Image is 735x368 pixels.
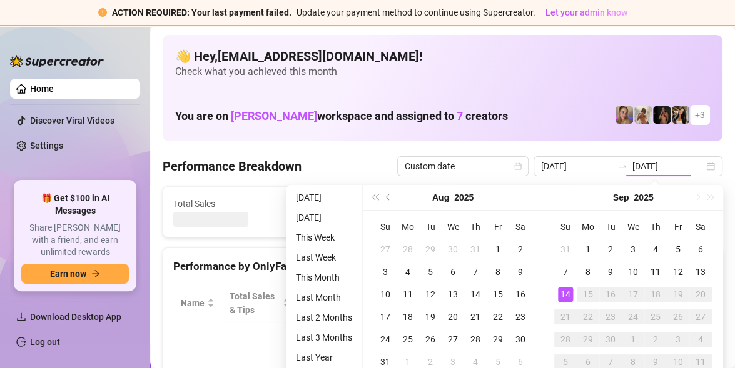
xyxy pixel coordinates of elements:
span: Let your admin know [545,7,627,17]
img: AD [672,106,689,124]
h4: 👋 Hey, [EMAIL_ADDRESS][DOMAIN_NAME] ! [175,47,710,65]
button: Earn nowarrow-right [21,264,129,284]
img: logo-BBDzfeDw.svg [10,55,104,67]
h1: You are on workspace and assigned to creators [175,109,508,123]
img: Cherry [616,106,633,124]
span: Total Sales [173,197,285,211]
a: Settings [30,141,63,151]
span: [PERSON_NAME] [231,109,317,122]
span: Custom date [405,157,521,176]
th: Chat Conversion [440,284,522,322]
span: Messages Sent [459,197,570,211]
th: Total Sales & Tips [222,284,298,322]
a: Discover Viral Videos [30,116,114,126]
button: Let your admin know [540,5,632,20]
div: Est. Hours Worked [305,289,360,317]
th: Name [173,284,222,322]
span: Update your payment method to continue using Supercreator. [297,7,535,17]
span: download [16,312,26,322]
span: swap-right [617,161,627,171]
span: Sales / Hour [385,289,422,317]
img: D [653,106,671,124]
span: 7 [457,109,463,122]
a: Log out [30,337,60,347]
div: Performance by OnlyFans Creator [173,258,522,275]
span: + 3 [695,108,705,122]
span: to [617,161,627,171]
span: arrow-right [91,269,100,278]
a: Home [30,84,54,94]
div: Sales by OnlyFans Creator [553,258,712,275]
span: Chat Conversion [447,289,504,317]
span: 🎁 Get $100 in AI Messages [21,192,129,217]
input: Start date [541,159,612,173]
span: Total Sales & Tips [230,289,280,317]
span: Download Desktop App [30,312,121,322]
span: Name [181,296,205,310]
span: Earn now [50,269,86,279]
span: calendar [514,162,522,170]
h4: Performance Breakdown [163,157,302,175]
th: Sales / Hour [377,284,440,322]
strong: ACTION REQUIRED: Your last payment failed. [112,7,291,17]
span: Active Chats [316,197,427,211]
img: Green [634,106,652,124]
span: Check what you achieved this month [175,65,710,79]
span: Share [PERSON_NAME] with a friend, and earn unlimited rewards [21,222,129,259]
input: End date [632,159,704,173]
span: exclamation-circle [98,8,107,17]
